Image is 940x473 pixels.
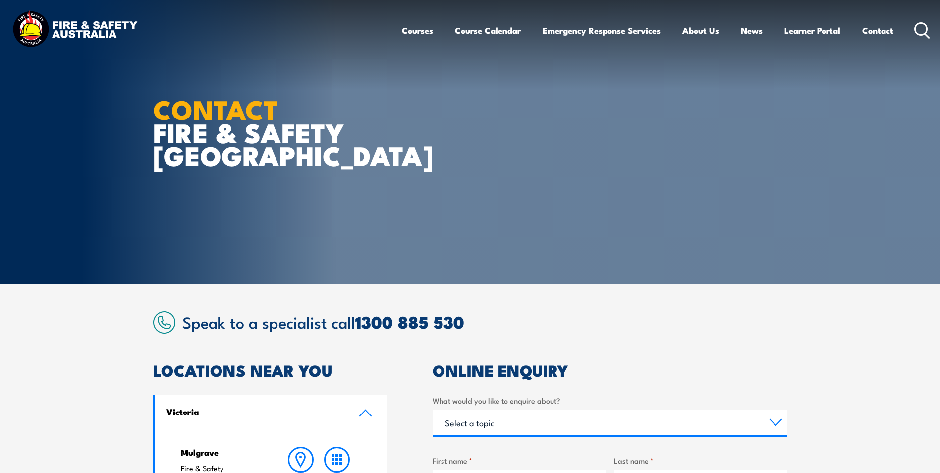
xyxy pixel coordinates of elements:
[181,447,264,458] h4: Mulgrave
[862,17,893,44] a: Contact
[543,17,661,44] a: Emergency Response Services
[455,17,521,44] a: Course Calendar
[153,97,398,167] h1: FIRE & SAFETY [GEOGRAPHIC_DATA]
[153,363,388,377] h2: LOCATIONS NEAR YOU
[614,455,787,466] label: Last name
[166,406,344,417] h4: Victoria
[741,17,763,44] a: News
[402,17,433,44] a: Courses
[153,88,278,129] strong: CONTACT
[355,308,464,335] a: 1300 885 530
[433,363,787,377] h2: ONLINE ENQUIRY
[784,17,840,44] a: Learner Portal
[682,17,719,44] a: About Us
[155,395,388,431] a: Victoria
[182,313,787,331] h2: Speak to a specialist call
[433,395,787,406] label: What would you like to enquire about?
[433,455,606,466] label: First name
